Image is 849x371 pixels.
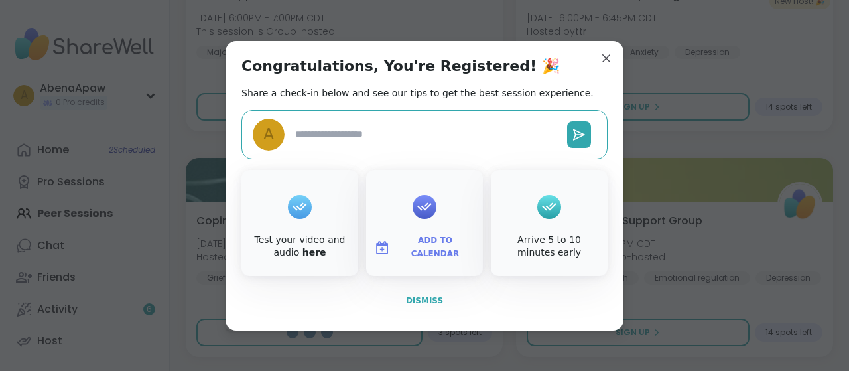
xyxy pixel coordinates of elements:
[263,123,274,146] span: A
[302,247,326,258] a: here
[244,234,356,260] div: Test your video and audio
[241,86,594,100] h2: Share a check-in below and see our tips to get the best session experience.
[493,234,605,260] div: Arrive 5 to 10 minutes early
[241,287,608,315] button: Dismiss
[395,234,475,260] span: Add to Calendar
[374,240,390,256] img: ShareWell Logomark
[241,57,560,76] h1: Congratulations, You're Registered! 🎉
[369,234,480,261] button: Add to Calendar
[406,296,443,305] span: Dismiss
